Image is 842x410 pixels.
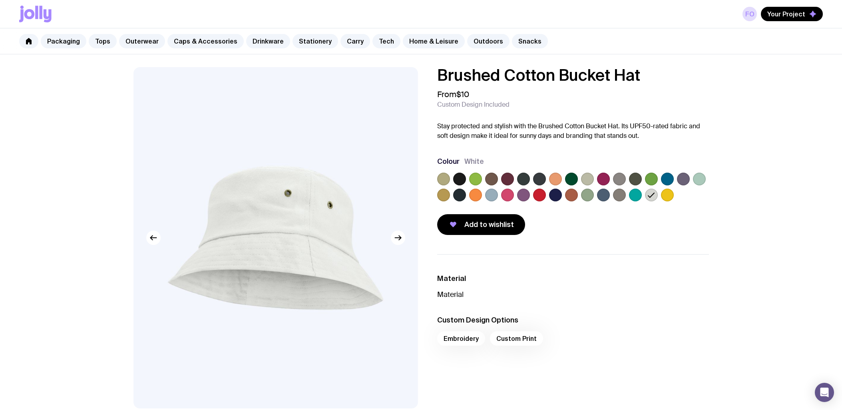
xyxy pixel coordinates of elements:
span: Add to wishlist [464,220,514,229]
h1: Brushed Cotton Bucket Hat [437,67,709,83]
a: Snacks [512,34,548,48]
a: Home & Leisure [403,34,465,48]
a: Drinkware [246,34,290,48]
a: Tops [89,34,117,48]
div: Open Intercom Messenger [815,383,834,402]
p: Stay protected and stylish with the Brushed Cotton Bucket Hat. Its UPF50-rated fabric and soft de... [437,121,709,141]
p: Material [437,290,709,299]
a: Stationery [293,34,338,48]
button: Add to wishlist [437,214,525,235]
a: FO [742,7,757,21]
span: $10 [456,89,469,100]
h3: Colour [437,157,460,166]
h3: Custom Design Options [437,315,709,325]
button: Your Project [761,7,823,21]
span: From [437,90,469,99]
span: Custom Design Included [437,101,510,109]
a: Caps & Accessories [167,34,244,48]
a: Packaging [41,34,86,48]
span: White [464,157,484,166]
span: Your Project [767,10,805,18]
a: Carry [340,34,370,48]
a: Outdoors [467,34,510,48]
h3: Material [437,274,709,283]
a: Outerwear [119,34,165,48]
a: Tech [372,34,400,48]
